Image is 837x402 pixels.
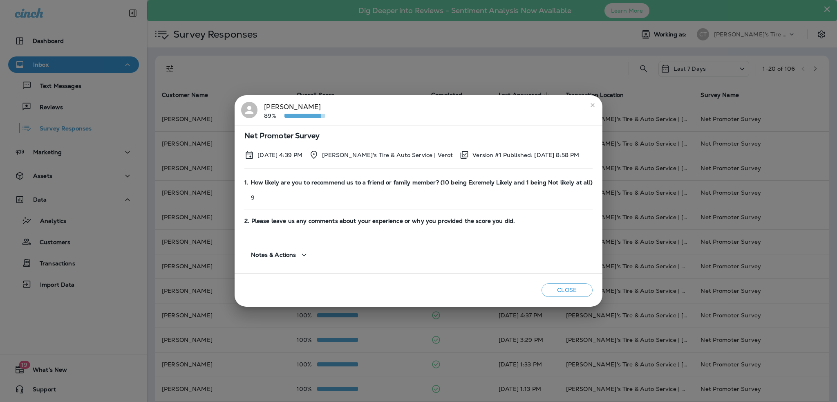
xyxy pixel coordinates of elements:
[322,152,453,158] p: [PERSON_NAME]'s Tire & Auto Service | Verot
[257,152,302,158] p: Sep 25, 2025 4:39 PM
[264,102,325,119] div: [PERSON_NAME]
[244,243,316,267] button: Notes & Actions
[244,133,592,139] span: Net Promoter Survey
[244,194,592,201] p: 9
[586,99,599,112] button: close
[472,152,579,158] p: Version #1 Published: [DATE] 8:58 PM
[542,283,593,297] button: Close
[251,252,296,258] span: Notes & Actions
[244,218,592,225] span: 2. Please leave us any comments about your experience or why you provided the score you did.
[244,179,592,186] span: 1. How likely are you to recommend us to a friend or family member? (10 being Exremely Likely and...
[264,112,284,119] p: 89%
